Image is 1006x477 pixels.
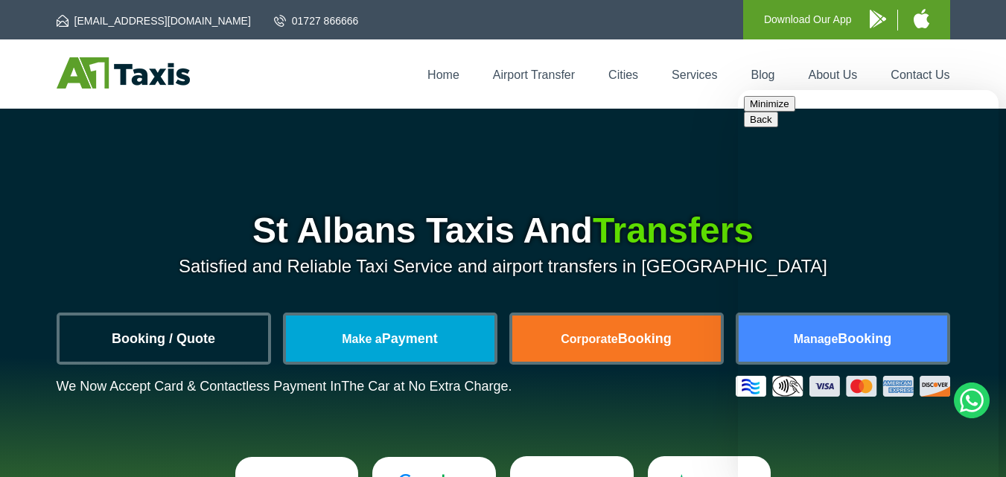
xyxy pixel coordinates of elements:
a: Contact Us [891,68,949,81]
iframe: chat widget [738,90,999,477]
img: Credit And Debit Cards [736,376,950,397]
a: [EMAIL_ADDRESS][DOMAIN_NAME] [57,13,251,28]
a: CorporateBooking [512,316,721,362]
a: Airport Transfer [493,68,575,81]
a: Make aPayment [286,316,494,362]
a: Services [672,68,717,81]
a: 01727 866666 [274,13,359,28]
p: Download Our App [764,10,852,29]
a: Booking / Quote [60,316,268,362]
p: We Now Accept Card & Contactless Payment In [57,379,512,394]
h1: St Albans Taxis And [57,213,950,249]
span: Corporate [561,333,617,345]
span: The Car at No Extra Charge. [341,379,512,394]
img: A1 Taxis iPhone App [914,9,929,28]
img: A1 Taxis St Albans LTD [57,57,190,89]
span: Transfers [593,211,754,250]
a: Blog [751,68,774,81]
p: Satisfied and Reliable Taxi Service and airport transfers in [GEOGRAPHIC_DATA] [57,256,950,277]
a: Cities [608,68,638,81]
a: Home [427,68,459,81]
img: A1 Taxis Android App [870,10,886,28]
a: About Us [809,68,858,81]
span: Make a [342,333,381,345]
